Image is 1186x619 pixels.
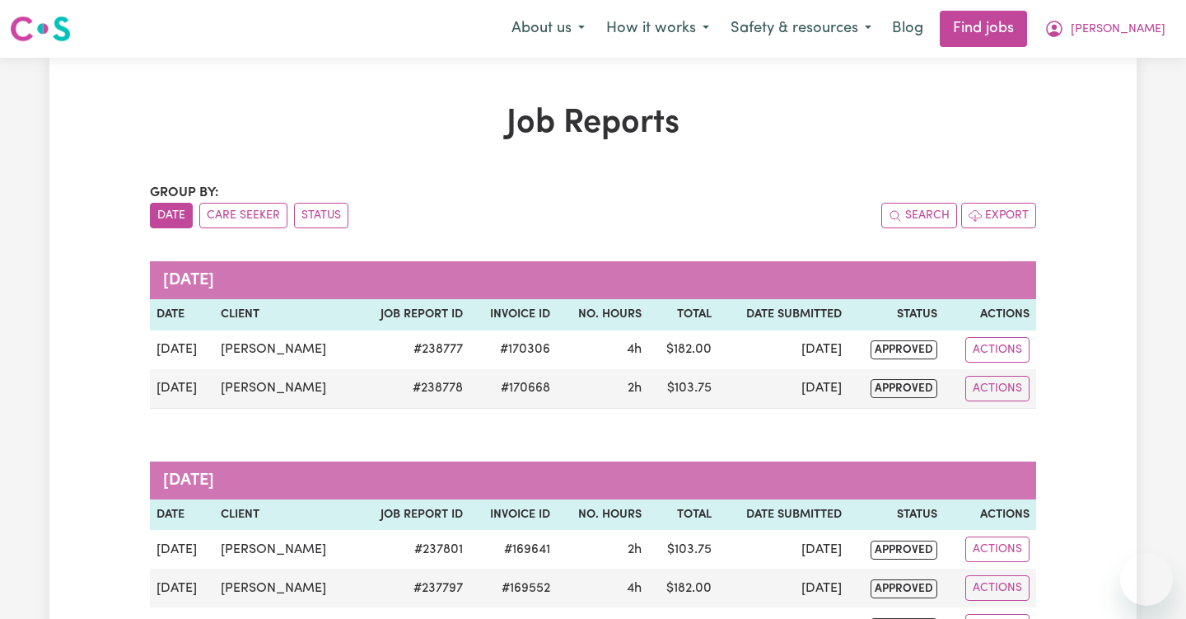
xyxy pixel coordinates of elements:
[718,499,848,531] th: Date Submitted
[1071,21,1165,39] span: [PERSON_NAME]
[150,569,214,607] td: [DATE]
[881,203,957,228] button: Search
[965,337,1030,363] button: Actions
[356,530,470,569] td: # 237801
[718,569,848,607] td: [DATE]
[940,11,1027,47] a: Find jobs
[199,203,287,228] button: sort invoices by care seeker
[871,541,937,560] span: approved
[628,382,642,395] span: 2 hours
[356,299,470,331] th: Job Report ID
[214,299,356,331] th: Client
[150,369,214,409] td: [DATE]
[648,499,718,531] th: Total
[150,462,1036,499] caption: [DATE]
[965,376,1030,401] button: Actions
[214,369,356,409] td: [PERSON_NAME]
[871,379,937,398] span: approved
[557,299,648,331] th: No. Hours
[150,203,193,228] button: sort invoices by date
[965,537,1030,562] button: Actions
[628,543,642,556] span: 2 hours
[718,299,848,331] th: Date Submitted
[1120,553,1173,606] iframe: Button to launch messaging window
[871,579,937,598] span: approved
[627,343,642,356] span: 4 hours
[501,12,595,46] button: About us
[150,261,1036,299] caption: [DATE]
[294,203,348,228] button: sort invoices by paid status
[214,569,356,607] td: [PERSON_NAME]
[720,12,882,46] button: Safety & resources
[718,530,848,569] td: [DATE]
[356,569,470,607] td: # 237797
[648,569,718,607] td: $ 182.00
[848,499,944,531] th: Status
[469,569,557,607] td: #169552
[944,499,1036,531] th: Actions
[469,530,557,569] td: #169641
[150,104,1036,143] h1: Job Reports
[648,369,718,409] td: $ 103.75
[469,369,557,409] td: #170668
[150,331,214,369] td: [DATE]
[557,499,648,531] th: No. Hours
[10,14,71,44] img: Careseekers logo
[718,331,848,369] td: [DATE]
[961,203,1036,228] button: Export
[356,499,470,531] th: Job Report ID
[214,331,356,369] td: [PERSON_NAME]
[150,499,214,531] th: Date
[356,331,470,369] td: # 238777
[882,11,933,47] a: Blog
[469,331,557,369] td: #170306
[965,575,1030,601] button: Actions
[150,299,214,331] th: Date
[648,331,718,369] td: $ 182.00
[214,499,356,531] th: Client
[648,530,718,569] td: $ 103.75
[871,340,937,359] span: approved
[944,299,1036,331] th: Actions
[595,12,720,46] button: How it works
[150,186,219,199] span: Group by:
[214,530,356,569] td: [PERSON_NAME]
[1034,12,1176,46] button: My Account
[718,369,848,409] td: [DATE]
[648,299,718,331] th: Total
[356,369,470,409] td: # 238778
[469,499,557,531] th: Invoice ID
[848,299,944,331] th: Status
[469,299,557,331] th: Invoice ID
[150,530,214,569] td: [DATE]
[627,582,642,595] span: 4 hours
[10,10,71,48] a: Careseekers logo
